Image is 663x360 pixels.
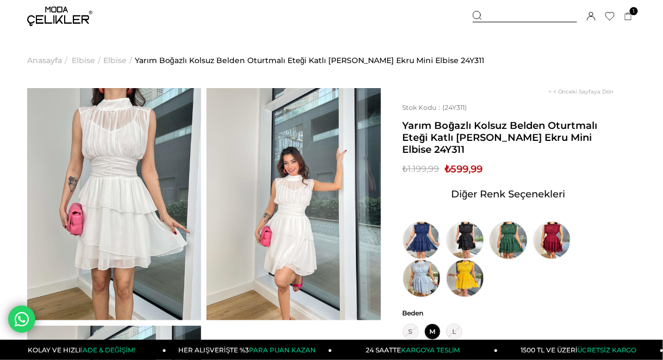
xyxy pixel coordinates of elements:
[27,88,201,320] img: Darell Elbise 24Y311
[451,185,565,203] span: Diğer Renk Seçenekleri
[135,33,485,88] a: Yarım Boğazlı Kolsuz Belden Oturtmalı Eteği Katlı [PERSON_NAME] Ekru Mini Elbise 24Y311
[27,33,62,88] a: Anasayfa
[403,259,441,297] img: Yarım Boğazlı Kolsuz Belden Oturtmalı Eteği Katlı Darell Kadın Bebe Mavisi Mini Elbise 24Y311
[332,340,498,360] a: 24 SAATTEKARGOYA TESLİM
[424,324,441,340] span: M
[72,33,103,88] li: >
[103,33,135,88] li: >
[166,340,332,360] a: HER ALIŞVERİŞTE %3PARA PUAN KAZAN
[624,13,633,21] a: 1
[103,33,127,88] a: Elbise
[403,103,443,111] span: Stok Kodu
[27,7,92,26] img: logo
[548,88,614,95] a: < < Önceki Sayfaya Dön
[630,7,638,15] span: 1
[403,324,419,340] span: S
[533,221,571,259] img: Yarım Boğazlı Kolsuz Belden Oturtmalı Eteği Katlı Darell Kadın Bordo Mini Elbise 24Y311
[27,33,70,88] li: >
[249,346,316,354] span: PARA PUAN KAZAN
[1,340,166,360] a: KOLAY VE HIZLIİADE & DEĞİŞİM!
[578,346,637,354] span: ÜCRETSİZ KARGO
[490,221,528,259] img: Yarım Boğazlı Kolsuz Belden Oturtmalı Eteği Katlı Darell Kadın Zümrüt Mini Elbise 24Y311
[445,161,483,177] span: ₺599,99
[403,308,614,318] span: Beden
[207,88,380,320] img: Darell Elbise 24Y311
[446,221,484,259] img: Yarım Boğazlı Kolsuz Belden Oturtmalı Eteği Katlı Darell Kadın Siyah Mini Elbise 24Y311
[403,103,467,111] span: (24Y311)
[446,259,484,297] img: Yarım Boğazlı Kolsuz Belden Oturtmalı Eteği Katlı Darell Kadın Sarı Mini Elbise 24Y311
[403,161,440,177] span: ₺1.199,99
[446,324,462,340] span: L
[403,221,441,259] img: Yarım Boğazlı Kolsuz Belden Oturtmalı Eteği Katlı Darell Kadın Lacivert Mini Elbise 24Y311
[401,346,460,354] span: KARGOYA TESLİM
[81,346,135,354] span: İADE & DEĞİŞİM!
[72,33,95,88] a: Elbise
[403,120,614,156] span: Yarım Boğazlı Kolsuz Belden Oturtmalı Eteği Katlı [PERSON_NAME] Ekru Mini Elbise 24Y311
